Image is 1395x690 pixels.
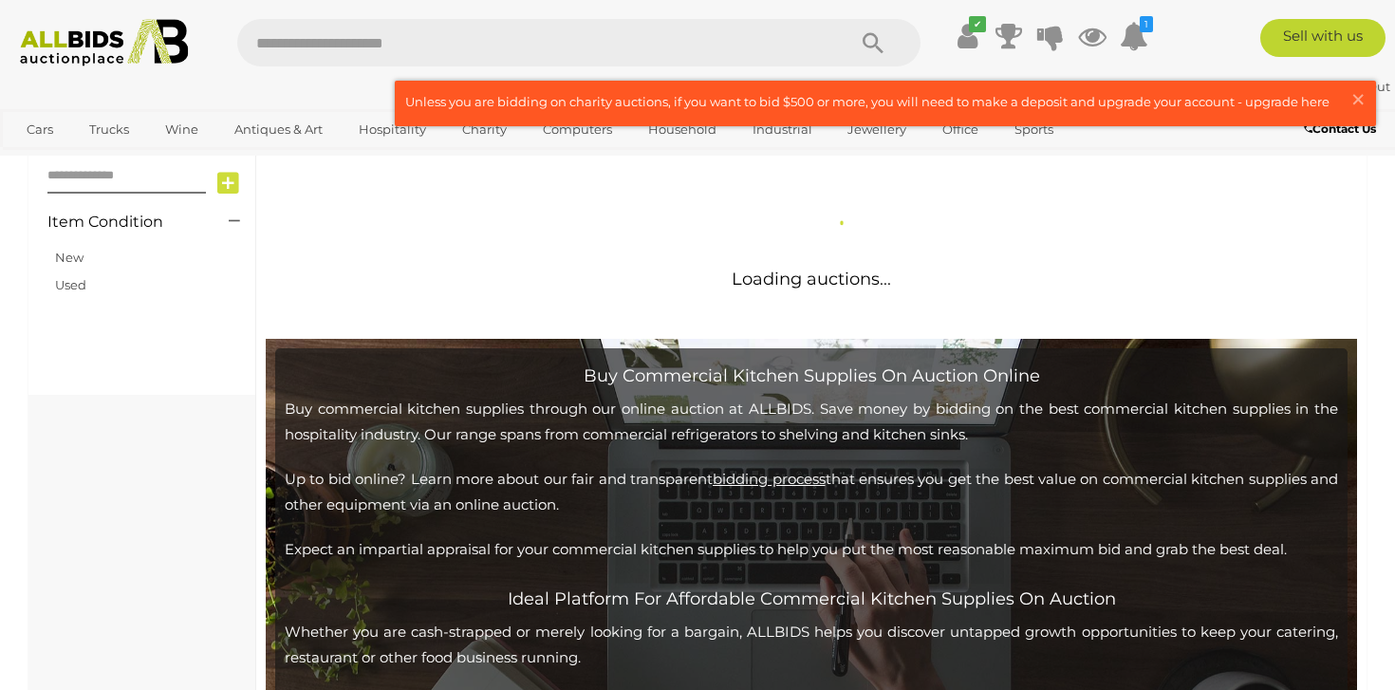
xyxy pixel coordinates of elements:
i: ✔ [969,16,986,32]
a: Sports [1002,114,1066,145]
img: Allbids.com.au [10,19,198,66]
a: Cars [14,114,65,145]
a: Computers [530,114,624,145]
p: Expect an impartial appraisal for your commercial kitchen supplies to help you put the most reaso... [285,536,1338,562]
a: New [55,250,84,265]
a: 1 [1120,19,1148,53]
a: ✔ [953,19,981,53]
a: Sell with us [1260,19,1386,57]
a: Sign Out [1335,79,1390,94]
strong: pfly101 [1273,79,1326,94]
a: Antiques & Art [222,114,335,145]
span: Loading auctions... [732,269,891,289]
p: Buy commercial kitchen supplies through our online auction at ALLBIDS. Save money by bidding on t... [285,396,1338,447]
a: Jewellery [835,114,919,145]
h2: Ideal Platform For Affordable Commercial Kitchen Supplies On Auction [285,581,1338,609]
a: Charity [450,114,519,145]
a: [GEOGRAPHIC_DATA] [14,145,174,177]
h2: Buy Commercial Kitchen Supplies On Auction Online [285,367,1338,386]
a: pfly101 [1273,79,1329,94]
span: | [1329,79,1332,94]
span: × [1349,81,1367,118]
a: Household [636,114,729,145]
a: Used [55,277,86,292]
a: bidding process [713,470,825,488]
p: Up to bid online? Learn more about our fair and transparent that ensures you get the best value o... [285,466,1338,517]
a: Trucks [77,114,141,145]
a: Hospitality [346,114,438,145]
a: Industrial [740,114,825,145]
h4: Refine Search [47,141,251,159]
a: Contact Us [1304,119,1381,140]
button: Search [826,19,921,66]
h4: Item Condition [47,214,200,231]
a: Wine [153,114,211,145]
b: Contact Us [1304,121,1376,136]
a: Office [930,114,991,145]
i: 1 [1140,16,1153,32]
p: Whether you are cash-strapped or merely looking for a bargain, ALLBIDS helps you discover untappe... [285,619,1338,670]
